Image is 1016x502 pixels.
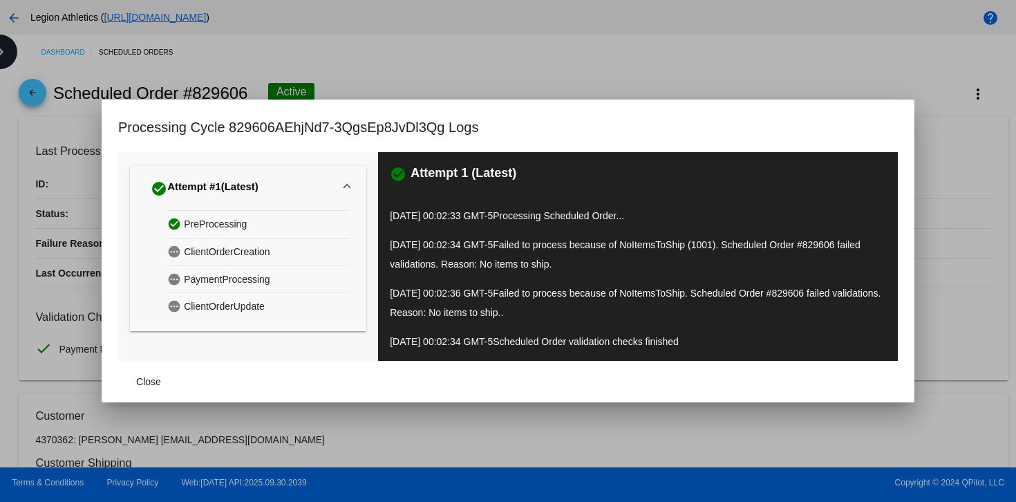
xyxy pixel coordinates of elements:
[167,241,184,261] mat-icon: pending
[221,180,258,197] span: (Latest)
[130,166,366,210] mat-expansion-panel-header: Attempt #1(Latest)
[390,283,886,322] p: [DATE] 00:02:36 GMT-5
[184,269,270,290] span: PaymentProcessing
[390,239,860,270] span: Failed to process because of NoItemsToShip (1001). Scheduled Order #829606 failed validations. Re...
[130,210,366,331] div: Attempt #1(Latest)
[151,178,258,200] div: Attempt #1
[493,336,679,347] span: Scheduled Order validation checks finished
[136,376,161,387] span: Close
[151,180,167,197] mat-icon: check_circle
[390,166,406,183] mat-icon: check_circle
[184,241,270,263] span: ClientOrderCreation
[390,235,886,274] p: [DATE] 00:02:34 GMT-5
[390,206,886,225] p: [DATE] 00:02:33 GMT-5
[390,332,886,351] p: [DATE] 00:02:34 GMT-5
[184,214,247,235] span: PreProcessing
[390,288,881,318] span: Failed to process because of NoItemsToShip. Scheduled Order #829606 failed validations. Reason: N...
[411,166,516,183] h3: Attempt 1 (Latest)
[118,369,179,394] button: Close dialog
[184,296,265,317] span: ClientOrderUpdate
[167,269,184,289] mat-icon: pending
[493,210,624,221] span: Processing Scheduled Order...
[118,116,478,138] h1: Processing Cycle 829606AEhjNd7-3QgsEp8JvDl3Qg Logs
[167,214,184,234] mat-icon: check_circle
[167,296,184,316] mat-icon: pending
